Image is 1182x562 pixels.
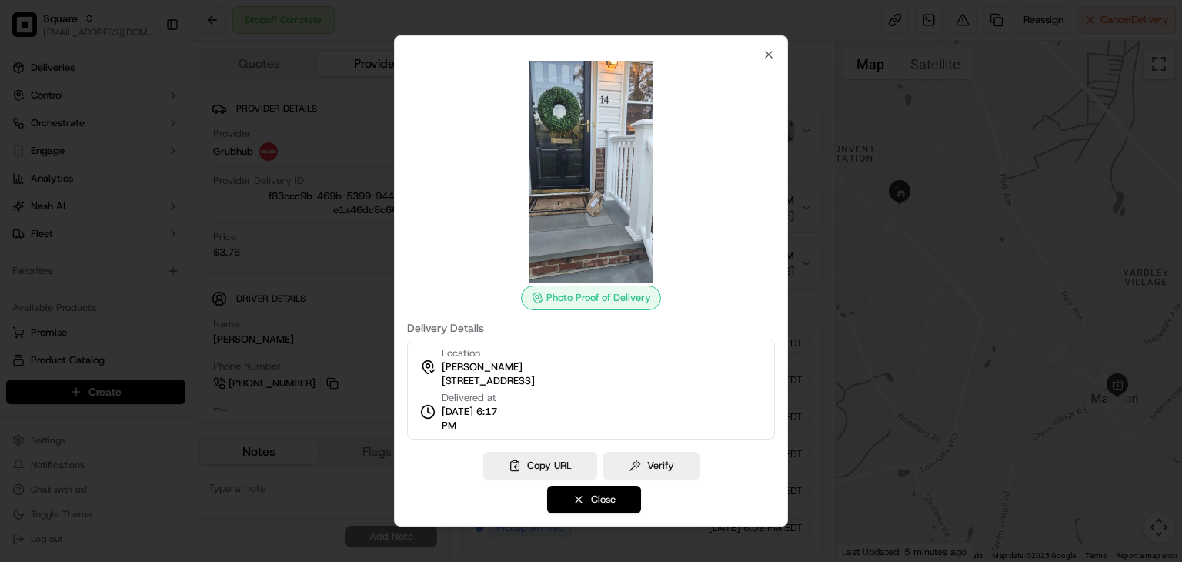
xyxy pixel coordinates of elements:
label: Delivery Details [407,323,775,333]
div: 📗 [15,225,28,237]
div: Start new chat [52,147,252,162]
span: [PERSON_NAME] [442,360,523,374]
span: Delivered at [442,391,513,405]
a: 💻API Documentation [124,217,253,245]
button: Start new chat [262,152,280,170]
button: Copy URL [483,452,597,480]
span: Pylon [153,261,186,273]
img: photo_proof_of_delivery image [480,61,702,283]
span: API Documentation [145,223,247,239]
span: [STREET_ADDRESS] [442,374,535,388]
div: We're available if you need us! [52,162,195,175]
p: Welcome 👋 [15,62,280,86]
img: 1736555255976-a54dd68f-1ca7-489b-9aae-adbdc363a1c4 [15,147,43,175]
div: Photo Proof of Delivery [521,286,661,310]
div: 💻 [130,225,142,237]
span: Location [442,346,480,360]
a: 📗Knowledge Base [9,217,124,245]
img: Nash [15,15,46,46]
button: Verify [603,452,700,480]
span: [DATE] 6:17 PM [442,405,513,433]
a: Powered byPylon [109,260,186,273]
input: Got a question? Start typing here... [40,99,277,115]
span: Knowledge Base [31,223,118,239]
button: Close [547,486,641,513]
